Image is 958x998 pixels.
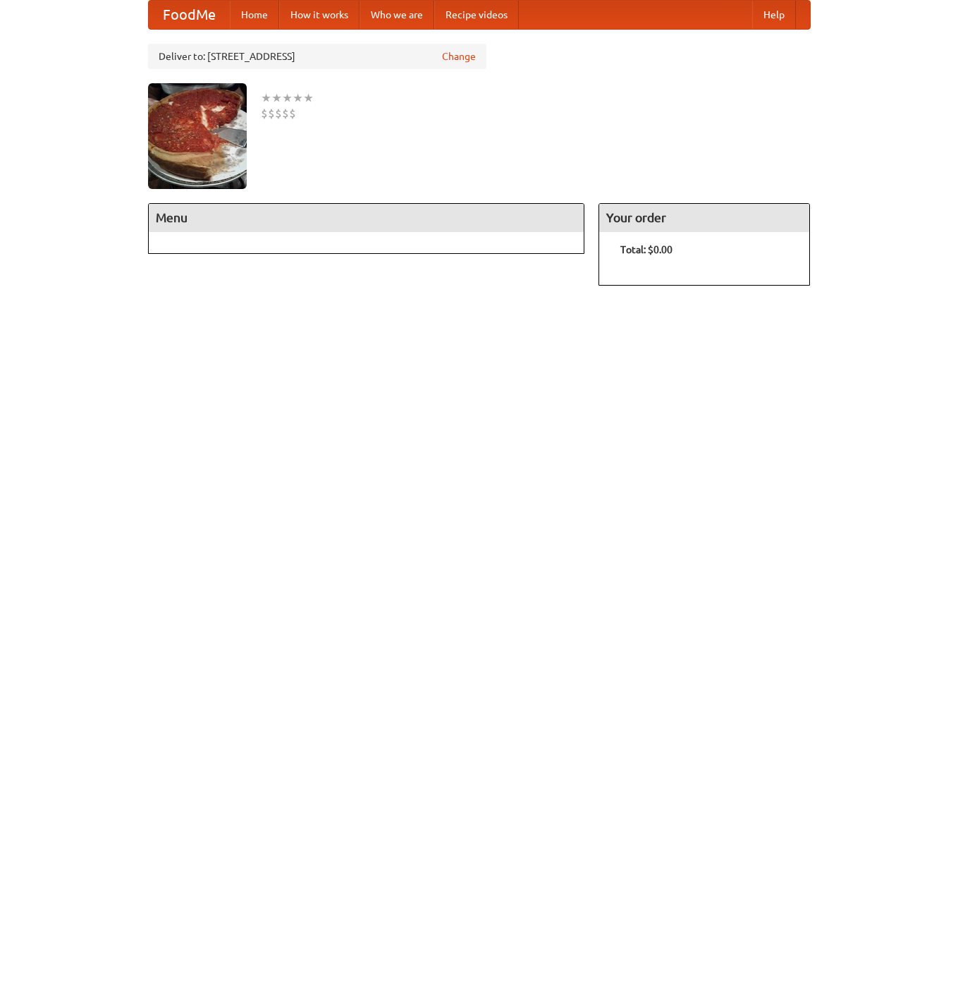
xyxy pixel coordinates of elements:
li: ★ [293,90,303,106]
img: angular.jpg [148,83,247,189]
a: Change [442,49,476,63]
li: $ [275,106,282,121]
a: How it works [279,1,360,29]
li: $ [268,106,275,121]
h4: Menu [149,204,584,232]
li: $ [289,106,296,121]
a: FoodMe [149,1,230,29]
div: Deliver to: [STREET_ADDRESS] [148,44,486,69]
h4: Your order [599,204,809,232]
li: ★ [282,90,293,106]
li: $ [261,106,268,121]
b: Total: $0.00 [620,244,673,255]
a: Who we are [360,1,434,29]
li: ★ [261,90,271,106]
li: ★ [271,90,282,106]
li: ★ [303,90,314,106]
a: Home [230,1,279,29]
li: $ [282,106,289,121]
a: Help [752,1,796,29]
a: Recipe videos [434,1,519,29]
